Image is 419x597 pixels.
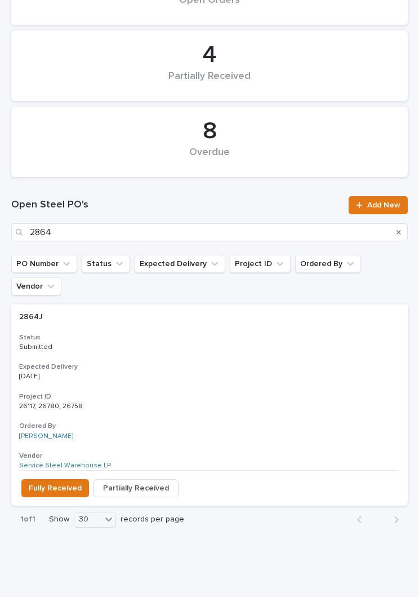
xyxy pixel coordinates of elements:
[30,117,389,145] div: 8
[19,392,400,401] h3: Project ID
[348,515,378,525] button: Back
[29,481,82,495] span: Fully Received
[19,333,400,342] h3: Status
[11,506,44,533] p: 1 of 1
[30,41,389,69] div: 4
[82,255,130,273] button: Status
[11,223,408,241] input: Search
[93,479,179,497] button: Partially Received
[230,255,291,273] button: Project ID
[349,196,408,214] a: Add New
[11,304,408,506] a: 2864J2864J StatusSubmittedExpected Delivery[DATE]Project ID26117, 26780, 2675826117, 26780, 26758...
[74,513,101,526] div: 30
[30,147,389,170] div: Overdue
[19,310,45,322] p: 2864J
[19,462,111,470] a: Service Steel Warehouse LP
[121,515,184,524] p: records per page
[19,362,400,372] h3: Expected Delivery
[19,343,113,351] p: Submitted
[19,452,400,461] h3: Vendor
[367,201,400,209] span: Add New
[21,479,89,497] button: Fully Received
[30,70,389,94] div: Partially Received
[11,277,61,295] button: Vendor
[19,432,73,440] a: [PERSON_NAME]
[19,422,400,431] h3: Ordered By
[11,255,77,273] button: PO Number
[11,198,342,212] h1: Open Steel PO's
[19,373,113,381] p: [DATE]
[135,255,225,273] button: Expected Delivery
[19,400,85,410] p: 26117, 26780, 26758
[103,481,169,495] span: Partially Received
[378,515,408,525] button: Next
[49,515,69,524] p: Show
[295,255,361,273] button: Ordered By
